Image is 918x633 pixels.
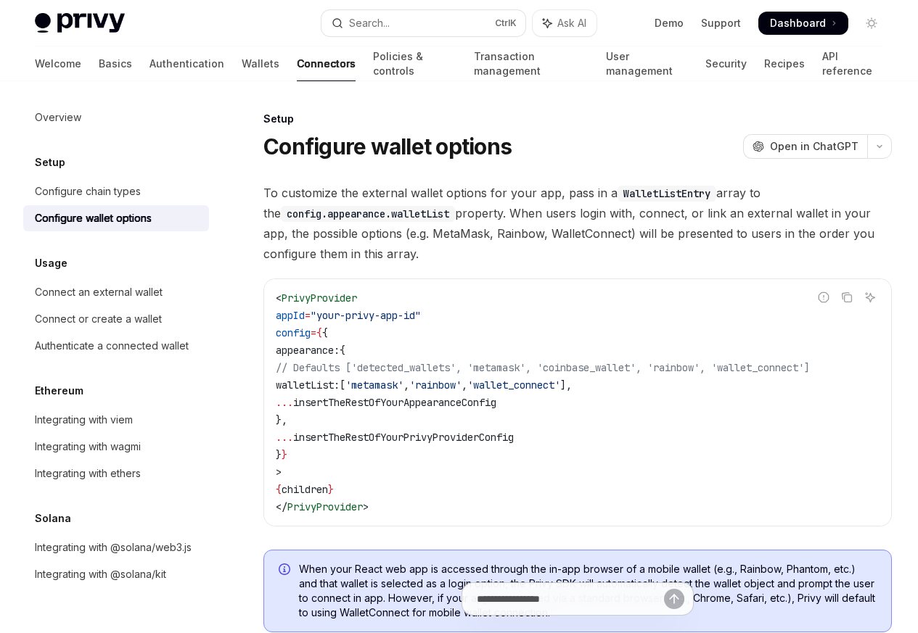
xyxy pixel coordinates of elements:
a: User management [606,46,688,81]
a: Authentication [149,46,224,81]
span: Dashboard [770,16,826,30]
a: Configure wallet options [23,205,209,231]
span: ... [276,396,293,409]
div: Integrating with @solana/web3.js [35,539,192,556]
a: Transaction management [474,46,589,81]
span: children [282,483,328,496]
div: Search... [349,15,390,32]
span: = [311,326,316,339]
span: { [276,483,282,496]
a: Connect an external wallet [23,279,209,305]
span: ... [276,431,293,444]
span: { [340,344,345,357]
span: config [276,326,311,339]
button: Toggle assistant panel [533,10,597,36]
a: Welcome [35,46,81,81]
h5: Ethereum [35,382,83,400]
h1: Configure wallet options [263,133,512,160]
div: Connect an external wallet [35,284,163,301]
span: { [322,326,328,339]
span: = [305,309,311,322]
div: Connect or create a wallet [35,310,162,328]
span: Ask AI [557,16,586,30]
span: Open in ChatGPT [770,139,858,154]
a: Security [705,46,747,81]
span: appearance: [276,344,340,357]
span: < [276,291,282,305]
span: 'rainbow' [409,378,462,392]
span: When your React web app is accessed through the in-app browser of a mobile wallet (e.g., Rainbow,... [299,562,877,620]
span: ], [560,378,572,392]
span: insertTheRestOfYourAppearanceConfig [293,396,496,409]
a: API reference [822,46,883,81]
a: Demo [655,16,684,30]
a: Connect or create a wallet [23,306,209,332]
button: Toggle dark mode [860,12,883,35]
input: Ask a question... [477,583,664,615]
div: Integrating with wagmi [35,438,141,455]
div: Configure wallet options [35,210,152,227]
span: PrivyProvider [287,500,363,513]
span: , [403,378,409,392]
span: , [462,378,467,392]
button: Report incorrect code [814,288,833,307]
img: light logo [35,13,125,33]
span: appId [276,309,305,322]
button: Copy the contents from the code block [837,288,856,307]
a: Integrating with @solana/kit [23,561,209,587]
svg: Info [279,563,293,578]
code: WalletListEntry [618,186,716,202]
h5: Usage [35,255,67,272]
div: Integrating with ethers [35,465,141,482]
span: > [363,500,369,513]
span: "your-privy-app-id" [311,309,421,322]
span: } [328,483,334,496]
a: Recipes [764,46,805,81]
a: Integrating with wagmi [23,434,209,460]
span: }, [276,413,287,426]
div: Overview [35,109,81,126]
span: Ctrl K [495,17,517,29]
a: Dashboard [758,12,848,35]
h5: Setup [35,154,65,171]
code: config.appearance.walletList [281,206,455,222]
a: Wallets [242,46,279,81]
a: Policies & controls [373,46,456,81]
span: // Defaults ['detected_wallets', 'metamask', 'coinbase_wallet', 'rainbow', 'wallet_connect'] [276,361,810,374]
a: Support [701,16,741,30]
a: Overview [23,104,209,131]
span: PrivyProvider [282,291,357,305]
a: Integrating with ethers [23,460,209,487]
div: Configure chain types [35,183,141,200]
a: Integrating with viem [23,407,209,433]
div: Authenticate a connected wallet [35,337,189,355]
span: insertTheRestOfYourPrivyProviderConfig [293,431,514,444]
a: Configure chain types [23,178,209,204]
span: To customize the external wallet options for your app, pass in a array to the property. When user... [263,183,892,264]
a: Connectors [297,46,356,81]
span: { [316,326,322,339]
span: } [282,448,287,461]
span: 'metamask' [345,378,403,392]
span: walletList: [276,378,340,392]
span: > [276,466,282,479]
button: Send message [664,589,684,609]
a: Basics [99,46,132,81]
h5: Solana [35,510,71,527]
a: Integrating with @solana/web3.js [23,534,209,560]
div: Integrating with viem [35,411,133,429]
div: Integrating with @solana/kit [35,566,166,583]
button: Open in ChatGPT [743,134,867,159]
a: Authenticate a connected wallet [23,333,209,359]
button: Open search [321,10,525,36]
span: } [276,448,282,461]
span: 'wallet_connect' [467,378,560,392]
div: Setup [263,112,892,126]
span: [ [340,378,345,392]
button: Ask AI [861,288,880,307]
span: </ [276,500,287,513]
